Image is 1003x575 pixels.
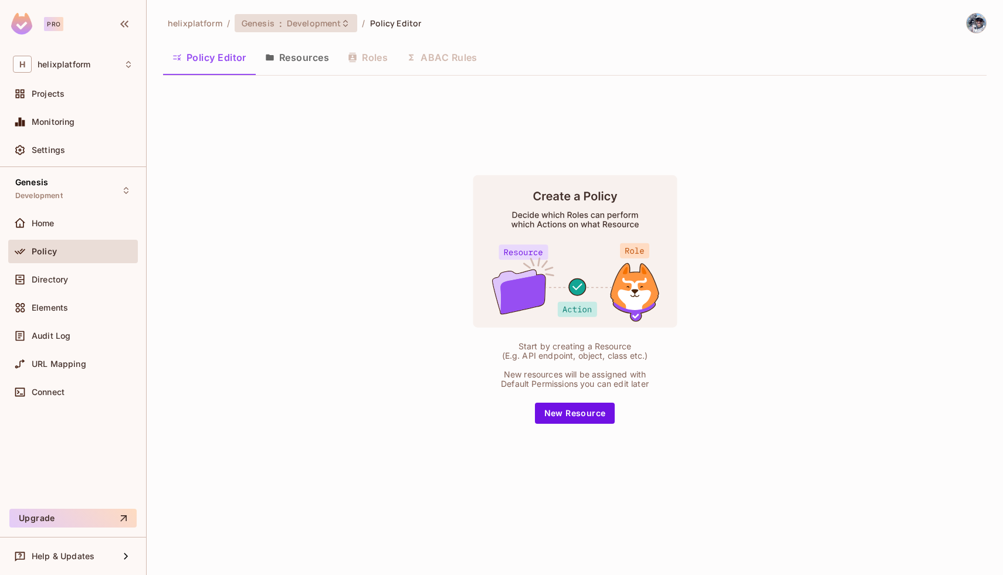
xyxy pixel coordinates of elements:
[44,17,63,31] div: Pro
[32,275,68,284] span: Directory
[32,552,94,561] span: Help & Updates
[15,191,63,200] span: Development
[168,18,222,29] span: the active workspace
[967,13,986,33] img: michael.amato@helix.com
[362,18,365,29] li: /
[38,60,90,69] span: Workspace: helixplatform
[535,403,615,424] button: New Resource
[13,56,32,73] span: H
[496,370,654,389] div: New resources will be assigned with Default Permissions you can edit later
[32,117,75,127] span: Monitoring
[32,247,57,256] span: Policy
[32,303,68,312] span: Elements
[279,19,283,28] span: :
[11,13,32,35] img: SReyMgAAAABJRU5ErkJggg==
[370,18,422,29] span: Policy Editor
[9,509,137,528] button: Upgrade
[496,342,654,360] div: Start by creating a Resource (E.g. API endpoint, object, class etc.)
[32,145,65,155] span: Settings
[32,359,86,369] span: URL Mapping
[287,18,341,29] span: Development
[32,89,65,98] span: Projects
[227,18,230,29] li: /
[32,331,70,341] span: Audit Log
[256,43,338,72] button: Resources
[163,43,256,72] button: Policy Editor
[32,219,55,228] span: Home
[242,18,275,29] span: Genesis
[15,178,48,187] span: Genesis
[32,387,65,397] span: Connect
